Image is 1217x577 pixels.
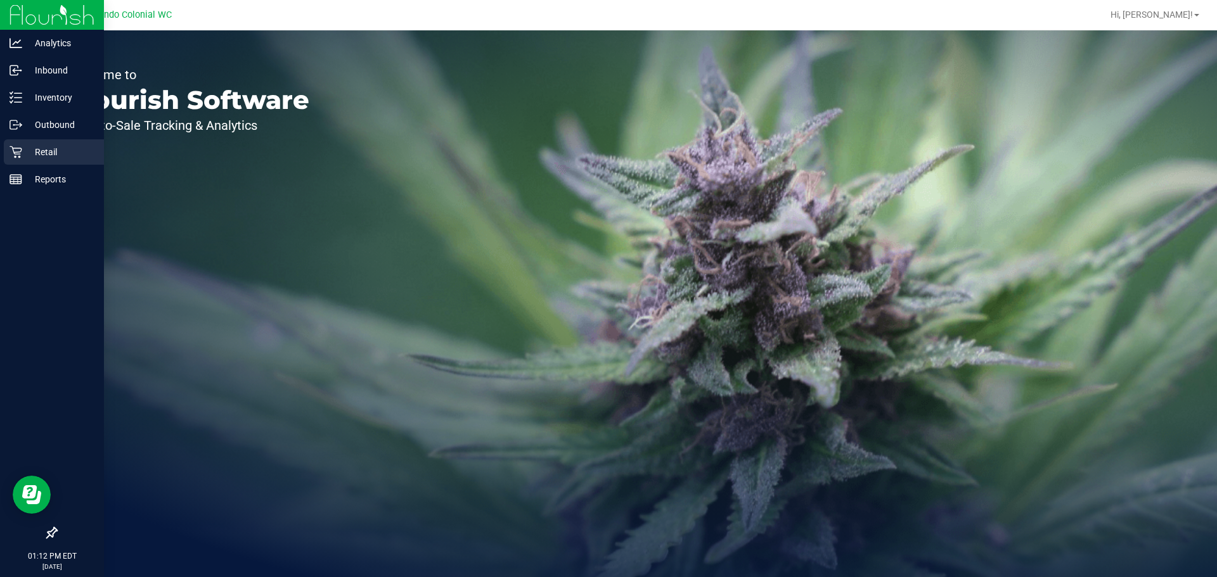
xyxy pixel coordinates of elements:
[13,476,51,514] iframe: Resource center
[6,562,98,571] p: [DATE]
[6,550,98,562] p: 01:12 PM EDT
[87,10,172,20] span: Orlando Colonial WC
[1111,10,1193,20] span: Hi, [PERSON_NAME]!
[10,64,22,77] inline-svg: Inbound
[68,87,309,113] p: Flourish Software
[22,144,98,160] p: Retail
[10,118,22,131] inline-svg: Outbound
[22,90,98,105] p: Inventory
[22,63,98,78] p: Inbound
[10,146,22,158] inline-svg: Retail
[22,35,98,51] p: Analytics
[22,172,98,187] p: Reports
[10,91,22,104] inline-svg: Inventory
[10,37,22,49] inline-svg: Analytics
[10,173,22,186] inline-svg: Reports
[22,117,98,132] p: Outbound
[68,119,309,132] p: Seed-to-Sale Tracking & Analytics
[68,68,309,81] p: Welcome to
